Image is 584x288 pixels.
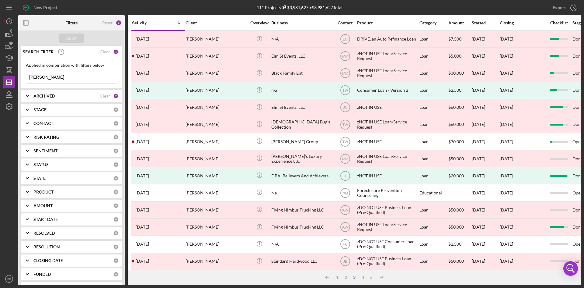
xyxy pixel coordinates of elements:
[66,34,77,43] div: Apply
[136,242,149,247] time: 2023-03-28 21:24
[448,116,471,133] div: $60,000
[500,224,513,229] time: [DATE]
[33,217,58,222] b: START DATE
[33,203,53,208] b: AMOUNT
[472,133,499,150] div: [DATE]
[271,151,332,167] div: [PERSON_NAME]’s Luxury Experience LLC
[500,156,513,161] time: [DATE]
[342,208,348,212] text: KW
[136,37,149,41] time: 2023-08-10 00:11
[448,65,471,81] div: $30,000
[33,94,55,98] b: ARCHIVED
[357,219,418,235] div: zNOT IN USE Loan/Service Request
[136,71,149,76] time: 2023-07-26 21:19
[18,2,63,14] button: New Project
[500,122,513,127] time: [DATE]
[448,241,461,247] span: $2,500
[248,20,271,25] div: Overview
[33,244,60,249] b: RESOLUTION
[342,225,348,229] text: KW
[357,65,418,81] div: zNOT IN USE Loan/Service Request
[26,63,117,68] div: Applied in combination with filters below
[271,236,332,252] div: N/A
[113,189,119,195] div: 0
[419,20,448,25] div: Category
[113,162,119,167] div: 0
[357,48,418,64] div: zNOT IN USE Loan/Service Request
[357,151,418,167] div: zNOT IN USE Loan/Service Request
[357,116,418,133] div: zNOT IN USE Loan/Service Request
[113,272,119,277] div: 0
[136,156,149,161] time: 2023-06-14 14:35
[136,173,149,178] time: 2023-05-18 16:57
[472,82,499,98] div: [DATE]
[500,241,513,247] time: [DATE]
[500,53,513,59] time: [DATE]
[186,31,246,47] div: [PERSON_NAME]
[23,49,54,54] b: SEARCH FILTER
[472,185,499,201] div: [DATE]
[343,259,347,264] text: JB
[448,99,471,116] div: $60,000
[357,82,418,98] div: Consumer Loan - Version 2
[136,105,149,110] time: 2023-07-10 15:09
[342,275,350,280] div: 2
[553,2,566,14] div: Export
[448,139,464,144] span: $70,000
[33,107,47,112] b: STAGE
[136,139,149,144] time: 2023-06-22 15:02
[113,49,119,55] div: 1
[186,236,246,252] div: [PERSON_NAME]
[367,275,376,280] div: 5
[113,203,119,208] div: 0
[342,191,348,195] text: NM
[500,258,513,264] time: [DATE]
[472,99,499,116] div: [DATE]
[419,253,448,269] div: Loan
[33,190,54,194] b: PRODUCT
[448,20,471,25] div: Amount
[419,168,448,184] div: Loan
[136,208,149,212] time: 2023-03-31 15:58
[271,20,332,25] div: Business
[448,151,471,167] div: $50,000
[186,116,246,133] div: [PERSON_NAME]
[419,133,448,150] div: Loan
[33,231,55,236] b: RESOLVED
[33,176,46,181] b: STATE
[113,107,119,112] div: 0
[419,116,448,133] div: Loan
[357,236,418,252] div: zDO NOT USE Consumer Loan (Pre-Qualified)
[343,174,347,178] text: TB
[33,258,63,263] b: CLOSING DATE
[448,168,471,184] div: $20,000
[448,82,471,98] div: $2,500
[472,202,499,218] div: [DATE]
[342,54,348,59] text: MM
[448,219,471,235] div: $50,000
[186,185,246,201] div: [PERSON_NAME]
[136,88,149,93] time: 2023-07-13 18:07
[357,99,418,116] div: zNOT IN USE
[357,20,418,25] div: Product
[136,54,149,59] time: 2023-08-02 18:10
[186,99,246,116] div: [PERSON_NAME]
[357,185,418,201] div: Foreclosure Prevention Counseling
[357,31,418,47] div: DRIVE, an Auto Refinance Loan
[102,20,113,25] div: Reset
[186,219,246,235] div: [PERSON_NAME]
[33,2,57,14] div: New Project
[59,34,84,43] button: Apply
[472,168,499,184] div: [DATE]
[186,48,246,64] div: [PERSON_NAME]
[33,272,51,277] b: FUNDED
[448,253,471,269] div: $50,000
[419,99,448,116] div: Loan
[334,20,356,25] div: Contact
[186,65,246,81] div: [PERSON_NAME]
[186,20,246,25] div: Client
[186,82,246,98] div: [PERSON_NAME]
[271,116,332,133] div: [DEMOGRAPHIC_DATA] Bug's Collection
[136,259,149,264] time: 2023-03-27 17:22
[500,20,545,25] div: Closing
